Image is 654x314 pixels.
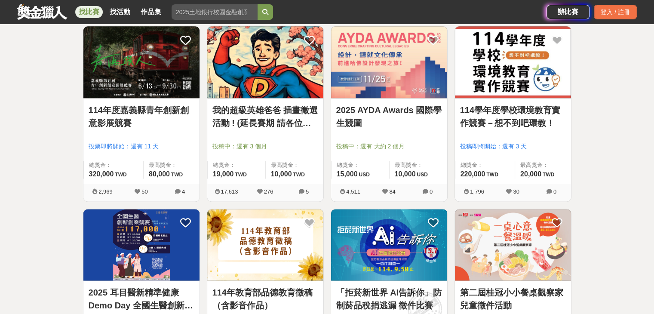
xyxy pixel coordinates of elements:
[221,188,238,195] span: 17,613
[89,142,194,151] span: 投票即將開始：還有 11 天
[106,6,134,18] a: 找活動
[235,172,246,178] span: TWD
[520,161,566,169] span: 最高獎金：
[207,209,323,281] img: Cover Image
[331,26,447,99] a: Cover Image
[137,6,165,18] a: 作品集
[271,161,318,169] span: 最高獎金：
[182,188,185,195] span: 4
[141,188,147,195] span: 50
[389,188,395,195] span: 84
[553,188,556,195] span: 0
[543,172,554,178] span: TWD
[212,142,318,151] span: 投稿中：還有 3 個月
[149,170,170,178] span: 80,000
[455,26,571,99] a: Cover Image
[337,161,384,169] span: 總獎金：
[83,209,200,281] img: Cover Image
[115,172,126,178] span: TWD
[207,26,323,98] img: Cover Image
[395,170,416,178] span: 10,000
[83,26,200,99] a: Cover Image
[149,161,194,169] span: 最高獎金：
[83,26,200,98] img: Cover Image
[75,6,103,18] a: 找比賽
[520,170,541,178] span: 20,000
[336,286,442,312] a: 「拒菸新世界 AI告訴你」防制菸品稅捐逃漏 徵件比賽
[460,286,566,312] a: 第二屆桂冠小小餐桌觀察家兒童徵件活動
[89,161,138,169] span: 總獎金：
[337,170,358,178] span: 15,000
[470,188,484,195] span: 1,796
[594,5,637,19] div: 登入 / 註冊
[212,104,318,129] a: 我的超級英雄爸爸 插畫徵選活動 ! (延長賽期 請各位踴躍參與)
[98,188,113,195] span: 2,969
[293,172,304,178] span: TWD
[455,209,571,281] img: Cover Image
[395,161,442,169] span: 最高獎金：
[212,286,318,312] a: 114年教育部品德教育徵稿（含影音作品）
[213,161,260,169] span: 總獎金：
[89,104,194,129] a: 114年度嘉義縣青年創新創意影展競賽
[513,188,519,195] span: 30
[460,142,566,151] span: 投稿即將開始：還有 3 天
[417,172,427,178] span: USD
[264,188,273,195] span: 276
[306,188,309,195] span: 5
[336,142,442,151] span: 投稿中：還有 大約 2 個月
[461,170,485,178] span: 220,000
[89,170,114,178] span: 320,000
[430,188,433,195] span: 0
[331,209,447,281] img: Cover Image
[331,26,447,98] img: Cover Image
[213,170,234,178] span: 19,000
[271,170,292,178] span: 10,000
[461,161,510,169] span: 總獎金：
[172,4,258,20] input: 2025土地銀行校園金融創意挑戰賽：從你出發 開啟智慧金融新頁
[207,26,323,99] a: Cover Image
[486,172,498,178] span: TWD
[547,5,590,19] a: 辦比賽
[171,172,183,178] span: TWD
[346,188,360,195] span: 4,511
[460,104,566,129] a: 114學年度學校環境教育實作競賽－想不到吧環教！
[359,172,369,178] span: USD
[455,26,571,98] img: Cover Image
[89,286,194,312] a: 2025 耳目醫新精準健康 Demo Day 全國生醫創新創業競賽
[336,104,442,129] a: 2025 AYDA Awards 國際學生競圖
